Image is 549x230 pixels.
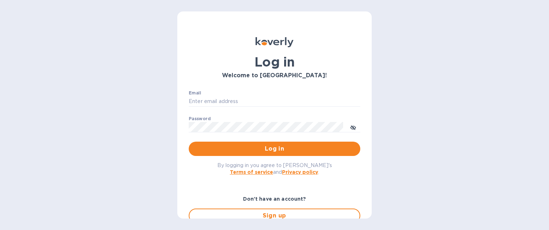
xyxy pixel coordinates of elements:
[189,96,360,107] input: Enter email address
[189,54,360,69] h1: Log in
[189,142,360,156] button: Log in
[189,91,201,95] label: Email
[189,72,360,79] h3: Welcome to [GEOGRAPHIC_DATA]!
[195,211,354,220] span: Sign up
[189,209,360,223] button: Sign up
[194,145,355,153] span: Log in
[243,196,306,202] b: Don't have an account?
[217,162,332,175] span: By logging in you agree to [PERSON_NAME]'s and .
[346,120,360,134] button: toggle password visibility
[282,169,318,175] a: Privacy policy
[230,169,273,175] a: Terms of service
[189,117,211,121] label: Password
[256,37,293,47] img: Koverly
